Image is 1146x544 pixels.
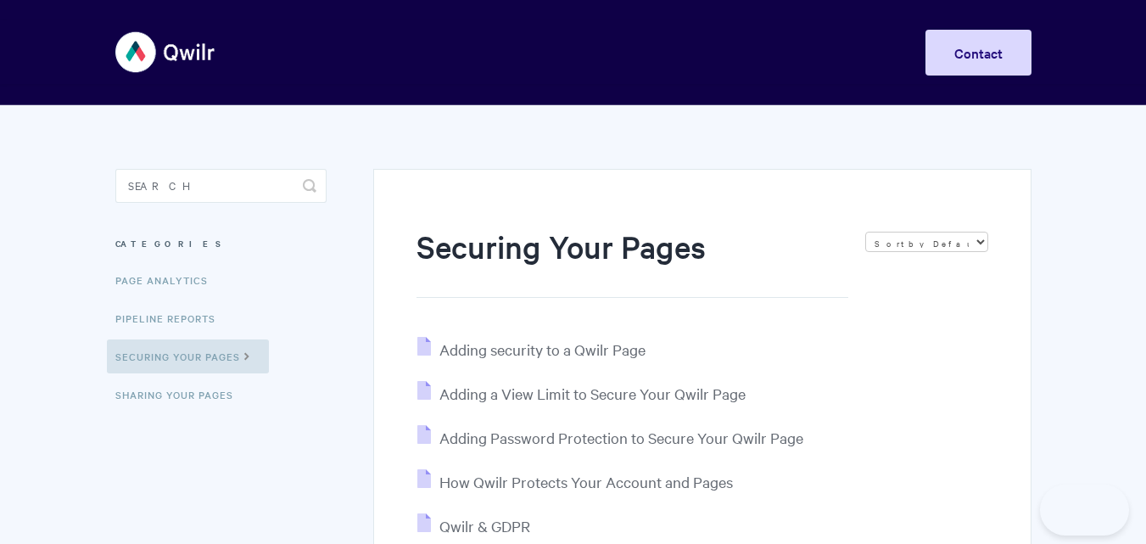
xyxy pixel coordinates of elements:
span: Adding a View Limit to Secure Your Qwilr Page [439,384,746,403]
input: Search [115,169,327,203]
a: Qwilr & GDPR [417,516,530,536]
h3: Categories [115,228,327,259]
a: How Qwilr Protects Your Account and Pages [417,472,733,491]
a: Page Analytics [115,263,221,297]
a: Adding a View Limit to Secure Your Qwilr Page [417,384,746,403]
a: Adding Password Protection to Secure Your Qwilr Page [417,428,803,447]
a: Securing Your Pages [107,339,269,373]
select: Page reloads on selection [865,232,988,252]
span: Adding Password Protection to Secure Your Qwilr Page [439,428,803,447]
span: Qwilr & GDPR [439,516,530,536]
span: Adding security to a Qwilr Page [439,339,646,359]
a: Contact [925,30,1031,76]
iframe: Toggle Customer Support [1040,485,1129,536]
a: Adding security to a Qwilr Page [417,339,646,359]
img: Qwilr Help Center [115,20,216,84]
span: How Qwilr Protects Your Account and Pages [439,472,733,491]
a: Pipeline reports [115,301,228,335]
a: Sharing Your Pages [115,378,246,412]
h1: Securing Your Pages [416,225,847,298]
